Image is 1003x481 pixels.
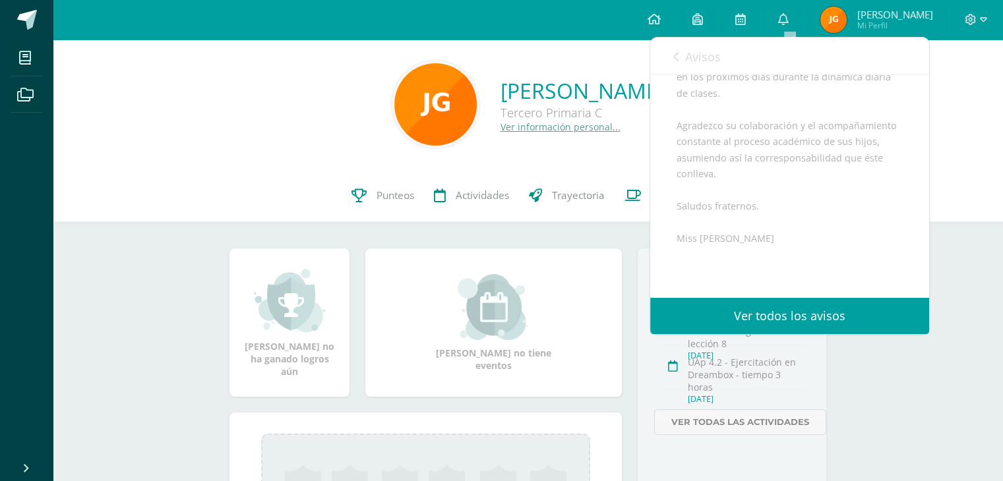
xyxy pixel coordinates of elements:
[820,7,847,33] img: 2bc7bb8f305176af3f8503723f7642e6.png
[456,188,509,202] span: Actividades
[458,274,530,340] img: event_small.png
[857,20,932,31] span: Mi Perfil
[424,169,519,222] a: Actividades
[377,188,414,202] span: Punteos
[654,409,826,435] a: Ver todas las actividades
[857,8,932,21] span: [PERSON_NAME]
[501,105,665,121] div: Tercero Primaria C
[688,356,806,393] div: UAp 4.2 - Ejercitación en Dreambox - tiempo 3 horas
[650,298,929,334] a: Ver todos los avisos
[688,393,806,405] div: [DATE]
[342,169,424,222] a: Punteos
[254,268,326,333] img: achievement_small.png
[615,169,707,222] a: Contactos
[501,121,621,133] a: Ver información personal...
[501,76,665,105] a: [PERSON_NAME]
[552,188,605,202] span: Trayectoria
[519,169,615,222] a: Trayectoria
[394,63,477,146] img: 9e34b179e675fb255a563d589889e658.png
[428,274,560,372] div: [PERSON_NAME] no tiene eventos
[685,49,721,65] span: Avisos
[243,268,336,378] div: [PERSON_NAME] no ha ganado logros aún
